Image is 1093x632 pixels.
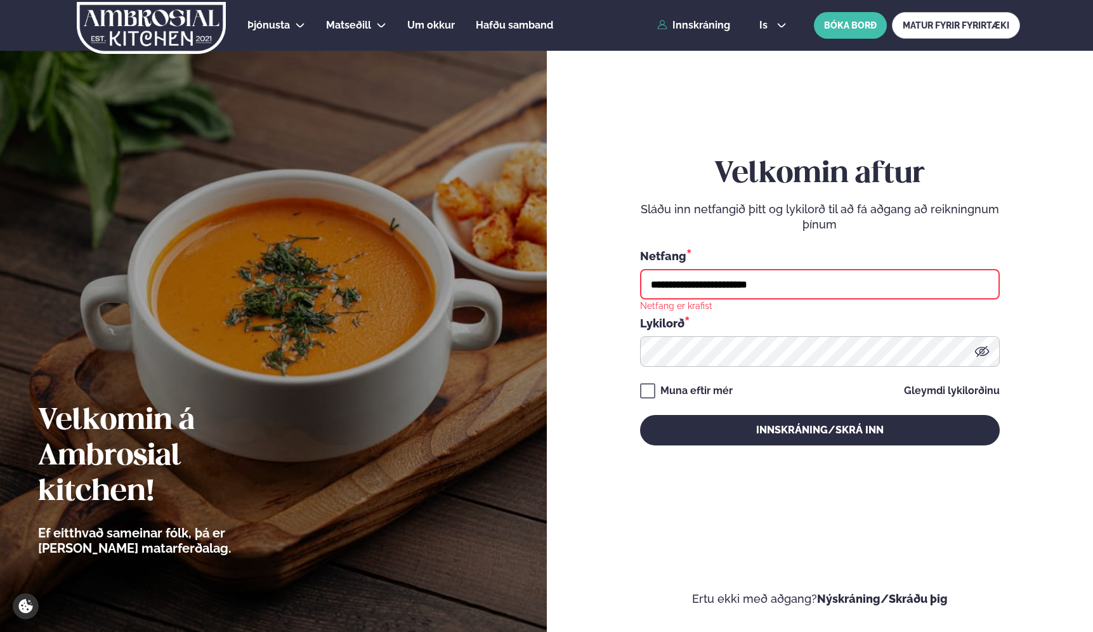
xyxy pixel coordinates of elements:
a: Matseðill [326,18,371,33]
div: Netfang [640,247,1000,264]
span: Matseðill [326,19,371,31]
span: is [759,20,771,30]
p: Ef eitthvað sameinar fólk, þá er [PERSON_NAME] matarferðalag. [38,525,301,556]
a: MATUR FYRIR FYRIRTÆKI [892,12,1020,39]
p: Ertu ekki með aðgang? [585,591,1056,607]
h2: Velkomin aftur [640,157,1000,192]
a: Hafðu samband [476,18,553,33]
span: Um okkur [407,19,455,31]
button: BÓKA BORÐ [814,12,887,39]
img: logo [75,2,227,54]
span: Hafðu samband [476,19,553,31]
a: Nýskráning/Skráðu þig [817,592,948,605]
span: Þjónusta [247,19,290,31]
div: Netfang er krafist [640,300,712,311]
p: Sláðu inn netfangið þitt og lykilorð til að fá aðgang að reikningnum þínum [640,202,1000,232]
a: Um okkur [407,18,455,33]
a: Cookie settings [13,593,39,619]
h2: Velkomin á Ambrosial kitchen! [38,404,301,510]
a: Innskráning [657,20,730,31]
div: Lykilorð [640,315,1000,331]
button: Innskráning/Skrá inn [640,415,1000,445]
a: Þjónusta [247,18,290,33]
button: is [749,20,797,30]
a: Gleymdi lykilorðinu [904,386,1000,396]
